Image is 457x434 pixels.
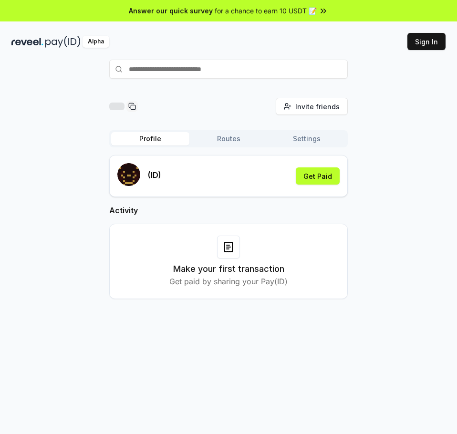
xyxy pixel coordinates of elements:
[11,36,43,48] img: reveel_dark
[215,6,317,16] span: for a chance to earn 10 USDT 📝
[129,6,213,16] span: Answer our quick survey
[148,169,161,181] p: (ID)
[45,36,81,48] img: pay_id
[189,132,268,145] button: Routes
[111,132,189,145] button: Profile
[295,102,340,112] span: Invite friends
[173,262,284,276] h3: Make your first transaction
[83,36,109,48] div: Alpha
[276,98,348,115] button: Invite friends
[109,205,348,216] h2: Activity
[268,132,346,145] button: Settings
[169,276,288,287] p: Get paid by sharing your Pay(ID)
[296,167,340,185] button: Get Paid
[407,33,446,50] button: Sign In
